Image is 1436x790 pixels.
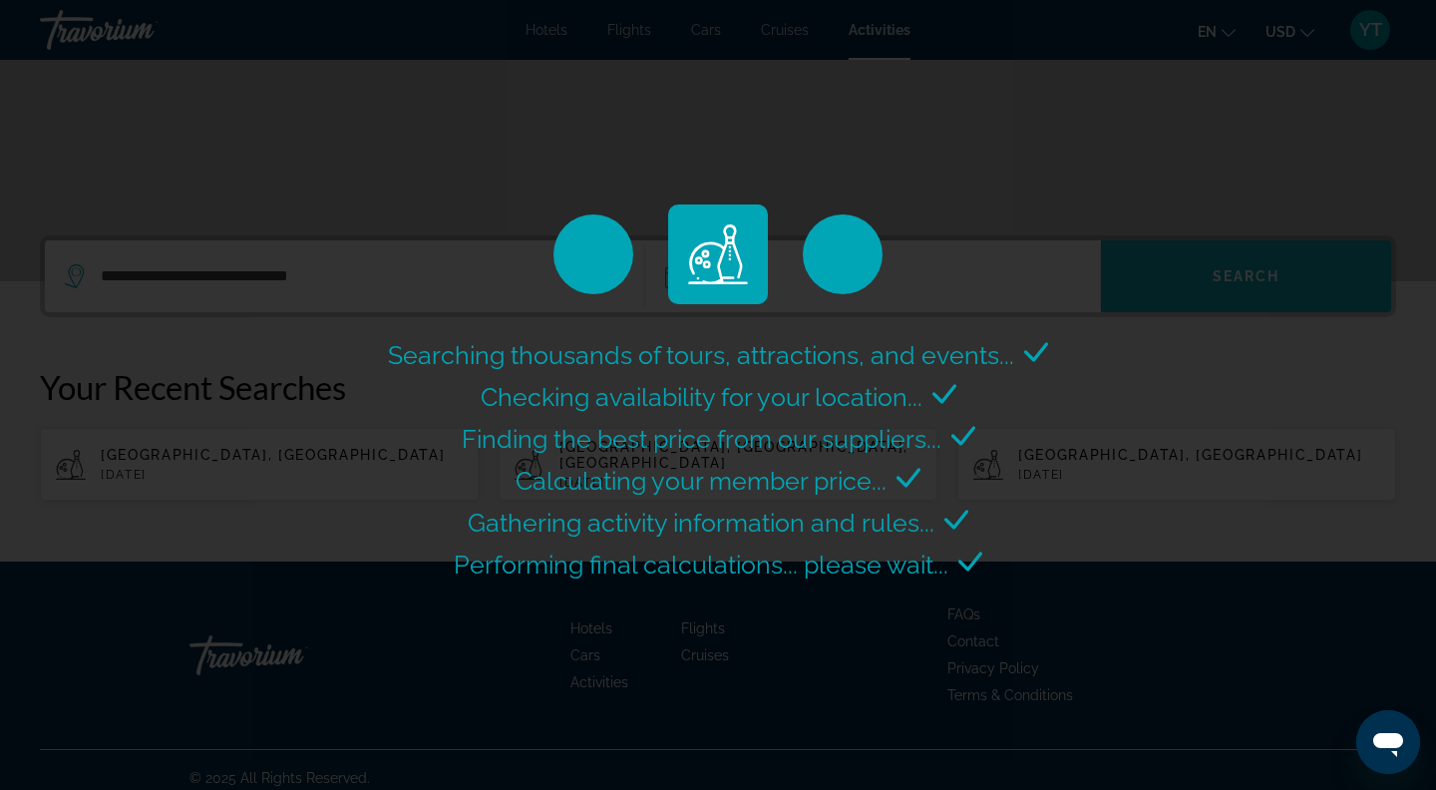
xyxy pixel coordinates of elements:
[468,508,934,538] span: Gathering activity information and rules...
[462,424,941,454] span: Finding the best price from our suppliers...
[454,550,948,580] span: Performing final calculations... please wait...
[481,382,922,412] span: Checking availability for your location...
[1356,710,1420,774] iframe: Кнопка запуска окна обмена сообщениями
[516,466,887,496] span: Calculating your member price...
[388,340,1014,370] span: Searching thousands of tours, attractions, and events...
